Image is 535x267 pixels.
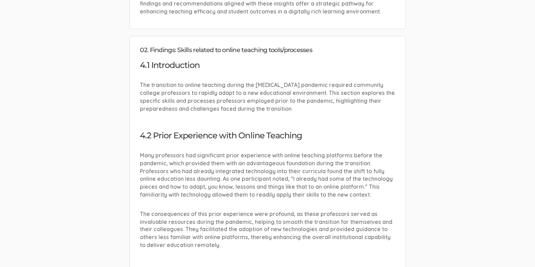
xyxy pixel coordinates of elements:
[140,210,395,249] p: The consequences of this prior experience were profound, as these professors served as invaluable...
[500,234,535,267] iframe: Chat Widget
[140,81,395,112] p: The transition to online teaching during the [MEDICAL_DATA] pandemic required community college p...
[140,131,395,140] h3: 4.2 Prior Experience with Online Teaching
[140,61,395,70] h3: 4.1 Introduction
[140,151,395,199] p: Many professors had significant prior experience with online teaching platforms before the pandem...
[140,47,395,54] h4: 02. Findings: Skills related to online teaching tools/processes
